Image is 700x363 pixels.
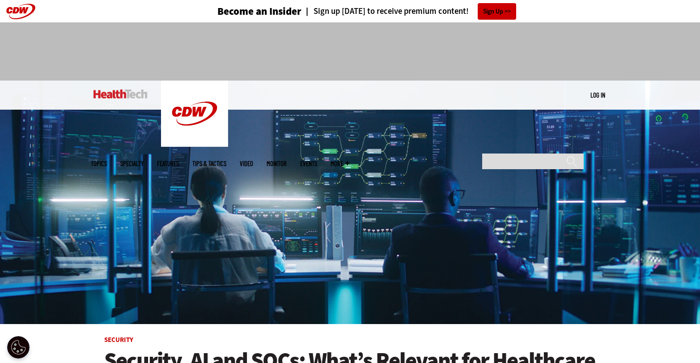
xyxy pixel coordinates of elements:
a: Sign up [DATE] to receive premium content! [301,7,469,16]
a: Tips & Tactics [192,160,226,167]
a: Video [240,160,253,167]
a: Features [157,160,179,167]
h3: Become an Insider [217,6,301,17]
a: MonITor [267,160,287,167]
a: Events [300,160,317,167]
button: Open Preferences [7,336,30,359]
a: Security [104,335,133,344]
span: More [331,160,349,167]
a: Sign Up [478,3,516,20]
div: Cookie Settings [7,336,30,359]
div: User menu [590,90,605,100]
a: Log in [590,91,605,99]
a: CDW [161,140,228,149]
img: Home [161,81,228,147]
span: Specialty [120,160,144,167]
iframe: advertisement [187,31,513,72]
a: Become an Insider [184,6,301,17]
span: Topics [91,160,107,167]
img: Home [93,90,148,98]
